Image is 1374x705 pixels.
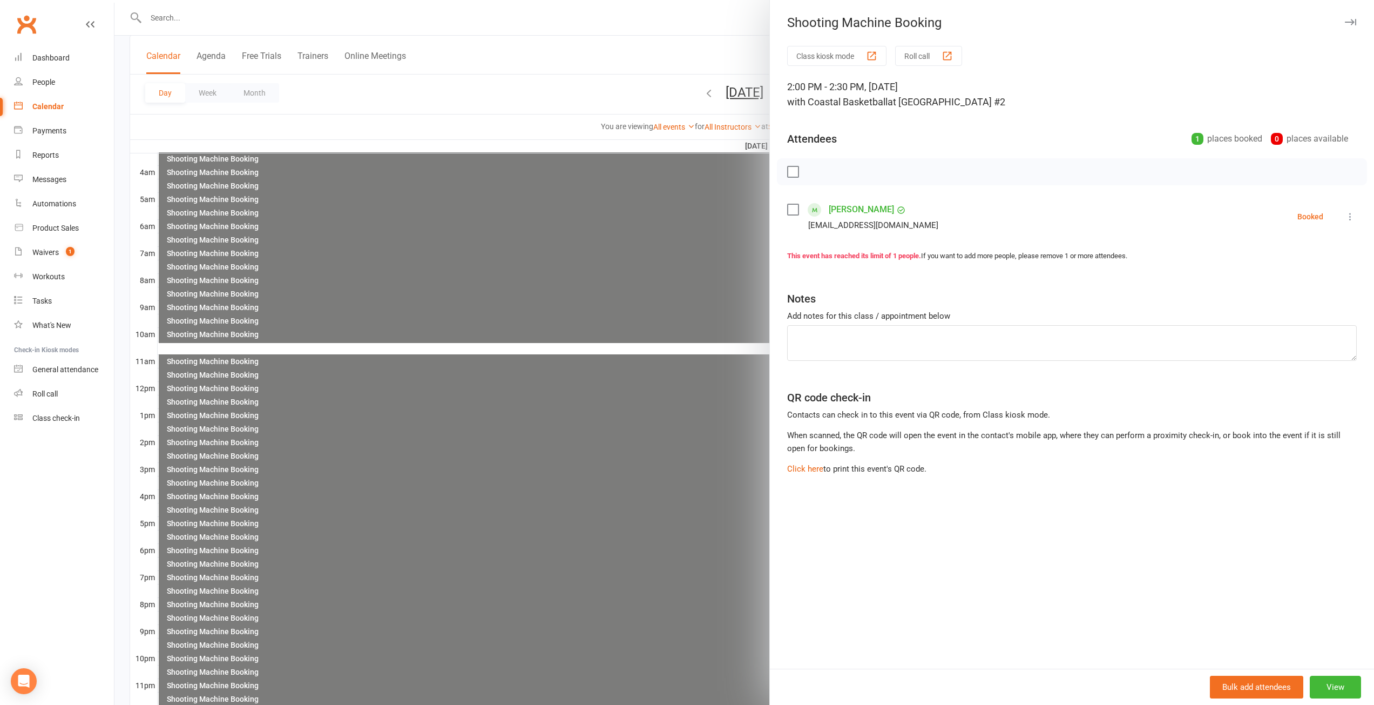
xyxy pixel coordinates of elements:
[787,464,823,474] a: Click here
[13,11,40,38] a: Clubworx
[14,119,114,143] a: Payments
[14,46,114,70] a: Dashboard
[787,310,1357,323] div: Add notes for this class / appointment below
[787,408,1357,475] div: to print this event's QR code.
[32,224,79,232] div: Product Sales
[787,390,871,405] div: QR code check-in
[32,297,52,305] div: Tasks
[829,201,894,218] a: [PERSON_NAME]
[1271,131,1348,146] div: places available
[1297,213,1323,220] div: Booked
[14,167,114,192] a: Messages
[787,408,1357,421] div: Contacts can check in to this event via QR code, from Class kiosk mode.
[1310,676,1361,699] button: View
[32,365,98,374] div: General attendance
[32,175,66,184] div: Messages
[787,131,837,146] div: Attendees
[808,218,938,232] div: [EMAIL_ADDRESS][DOMAIN_NAME]
[14,216,114,240] a: Product Sales
[787,251,1357,262] div: If you want to add more people, please remove 1 or more attendees.
[32,151,59,159] div: Reports
[32,78,55,86] div: People
[14,95,114,119] a: Calendar
[32,321,71,330] div: What's New
[11,668,37,694] div: Open Intercom Messenger
[32,126,66,135] div: Payments
[32,272,65,281] div: Workouts
[32,102,64,111] div: Calendar
[895,46,962,66] button: Roll call
[14,289,114,313] a: Tasks
[32,414,80,422] div: Class check-in
[32,199,76,208] div: Automations
[14,382,114,406] a: Roll call
[14,143,114,167] a: Reports
[14,192,114,216] a: Automations
[1192,131,1262,146] div: places booked
[787,429,1357,455] div: When scanned, the QR code will open the event in the contact's mobile app, where they can perform...
[787,96,888,108] span: with Coastal Basketball
[787,46,886,66] button: Class kiosk mode
[787,252,921,260] strong: This event has reached its limit of 1 people.
[14,358,114,382] a: General attendance kiosk mode
[787,291,816,306] div: Notes
[32,53,70,62] div: Dashboard
[66,247,75,256] span: 1
[14,406,114,431] a: Class kiosk mode
[14,240,114,265] a: Waivers 1
[14,313,114,338] a: What's New
[787,79,1357,110] div: 2:00 PM - 2:30 PM, [DATE]
[888,96,1005,108] span: at [GEOGRAPHIC_DATA] #2
[14,265,114,289] a: Workouts
[1210,676,1303,699] button: Bulk add attendees
[32,248,59,257] div: Waivers
[1271,133,1283,145] div: 0
[1192,133,1203,145] div: 1
[770,15,1374,30] div: Shooting Machine Booking
[14,70,114,95] a: People
[32,390,58,398] div: Roll call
